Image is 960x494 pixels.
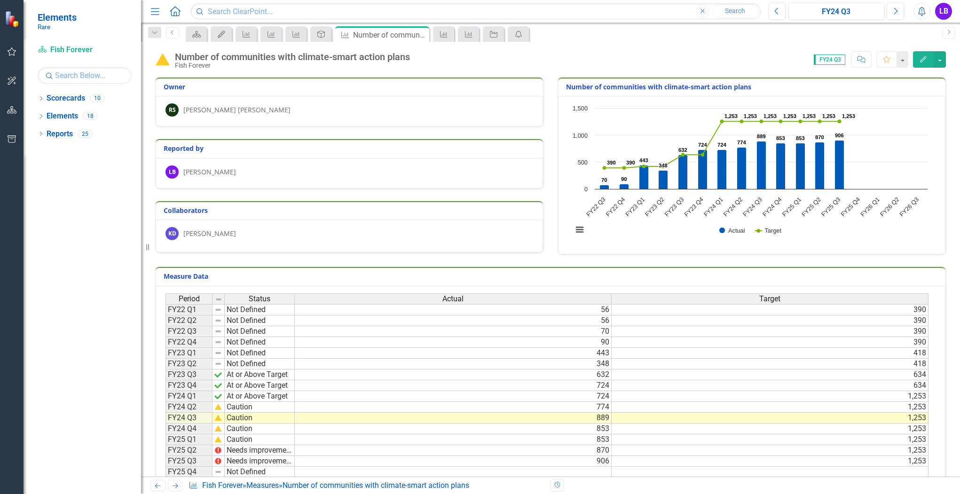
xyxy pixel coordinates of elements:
[741,196,763,218] text: FY24 Q3
[165,445,212,456] td: FY25 Q2
[214,392,222,400] img: h7EfnBxQCDL8pA4AAAAASUVORK5CYII=
[612,445,929,456] td: 1,253
[612,434,929,445] td: 1,253
[214,371,222,378] img: h7EfnBxQCDL8pA4AAAAASUVORK5CYII=
[214,306,222,314] img: 8DAGhfEEPCf229AAAAAElFTkSuQmCC
[47,93,85,104] a: Scorecards
[165,165,179,179] div: LB
[803,113,816,119] text: 1,253
[612,456,929,467] td: 1,253
[799,120,803,124] path: FY25 Q1, 1,253. Target.
[353,29,427,41] div: Number of communities with climate-smart action plans
[842,113,855,119] text: 1,253
[600,185,609,189] path: FY22 Q3, 70. Actual.
[165,402,212,413] td: FY24 Q2
[225,434,295,445] td: Caution
[295,315,612,326] td: 56
[815,142,825,189] path: FY25 Q2, 870. Actual.
[83,112,98,120] div: 18
[5,11,21,27] img: ClearPoint Strategy
[566,83,941,90] h3: Number of communities with climate-smart action plans
[225,326,295,337] td: Not Defined
[165,434,212,445] td: FY25 Q1
[295,369,612,380] td: 632
[225,423,295,434] td: Caution
[214,382,222,389] img: h7EfnBxQCDL8pA4AAAAASUVORK5CYII=
[612,326,929,337] td: 390
[38,67,132,84] input: Search Below...
[612,380,929,391] td: 634
[600,108,919,189] g: Actual, series 1 of 2. Bar series with 17 bars.
[822,113,835,119] text: 1,253
[165,391,212,402] td: FY24 Q1
[165,304,212,315] td: FY22 Q1
[612,391,929,402] td: 1,253
[720,120,724,124] path: FY24 Q1, 1,253. Target.
[605,196,627,218] text: FY22 Q4
[295,380,612,391] td: 724
[642,165,646,168] path: FY23 Q1, 418. Target.
[183,105,291,115] div: [PERSON_NAME] [PERSON_NAME]
[584,186,588,193] text: 0
[603,166,606,170] path: FY22 Q3, 390. Target.
[165,467,212,478] td: FY25 Q4
[612,304,929,315] td: 390
[724,113,738,119] text: 1,253
[783,113,796,119] text: 1,253
[225,380,295,391] td: At or Above Target
[225,359,295,369] td: Not Defined
[717,142,726,148] text: 724
[659,171,668,189] path: FY23 Q2, 348. Actual.
[165,348,212,359] td: FY23 Q1
[935,3,952,20] div: LB
[728,227,745,234] text: Actual
[164,145,538,152] h3: Reported by
[214,468,222,476] img: 8DAGhfEEPCf229AAAAAElFTkSuQmCC
[818,120,822,124] path: FY25 Q2, 1,253. Target.
[165,369,212,380] td: FY23 Q3
[47,129,73,140] a: Reports
[573,105,588,112] text: 1,500
[165,326,212,337] td: FY22 Q3
[164,83,538,90] h3: Owner
[722,196,744,218] text: FY24 Q2
[214,425,222,432] img: lFDWbicp5Rv2kcGXbb8ISWEPVMhdaS2sWUZQAp5+ibNmu6kyTwrYbGwo2gHk9ZR8Nm4nqo0+4UTbxbtviK5hHtTIXWlseOXIJ...
[183,229,236,238] div: [PERSON_NAME]
[755,227,781,234] button: Show Target
[661,165,665,168] path: FY23 Q2, 418. Target.
[214,447,222,454] img: U869ieN49KwAAAABJRU5ErkJggg==
[190,3,761,20] input: Search ClearPoint...
[612,413,929,423] td: 1,253
[165,456,212,467] td: FY25 Q3
[839,196,861,218] text: FY25 Q4
[202,481,243,490] a: Fish Forever
[295,434,612,445] td: 853
[214,338,222,346] img: 8DAGhfEEPCf229AAAAAElFTkSuQmCC
[214,328,222,335] img: 8DAGhfEEPCf229AAAAAElFTkSuQmCC
[761,196,783,218] text: FY24 Q4
[47,111,78,122] a: Elements
[760,120,763,124] path: FY24 Q3, 1,253. Target.
[165,413,212,423] td: FY24 Q3
[678,155,688,189] path: FY23 Q3, 632. Actual.
[165,103,179,117] div: RS
[165,227,179,240] div: KD
[38,23,77,31] small: Rare
[214,436,222,443] img: lFDWbicp5Rv2kcGXbb8ISWEPVMhdaS2sWUZQAp5+ibNmu6kyTwrYbGwo2gHk9ZR8Nm4nqo0+4UTbxbtviK5hHtTIXWlseOXIJ...
[780,196,803,218] text: FY25 Q1
[295,348,612,359] td: 443
[585,196,607,218] text: FY22 Q3
[757,133,766,139] text: 889
[246,481,279,490] a: Measures
[678,147,687,153] text: 632
[622,166,626,170] path: FY22 Q4, 390. Target.
[38,45,132,55] a: Fish Forever
[283,481,469,490] div: Number of communities with climate-smart action plans
[295,326,612,337] td: 70
[776,135,785,141] text: 853
[568,103,936,244] div: Chart. Highcharts interactive chart.
[214,360,222,368] img: 8DAGhfEEPCf229AAAAAElFTkSuQmCC
[717,150,727,189] path: FY24 Q1, 724. Actual.
[620,184,629,189] path: FY22 Q4, 90. Actual.
[225,369,295,380] td: At or Above Target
